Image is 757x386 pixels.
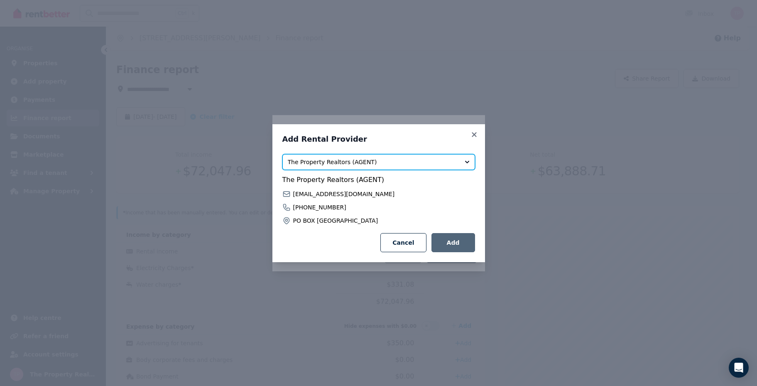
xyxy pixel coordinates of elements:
[293,216,378,225] span: PO BOX [GEOGRAPHIC_DATA]
[282,154,475,170] button: The Property Realtors (AGENT)
[293,203,346,211] span: [PHONE_NUMBER]
[431,233,475,252] button: Add
[282,175,475,185] span: The Property Realtors (AGENT)
[293,190,395,198] span: [EMAIL_ADDRESS][DOMAIN_NAME]
[380,233,426,252] button: Cancel
[729,358,749,378] div: Open Intercom Messenger
[288,158,458,166] span: The Property Realtors (AGENT)
[282,134,475,144] h3: Add Rental Provider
